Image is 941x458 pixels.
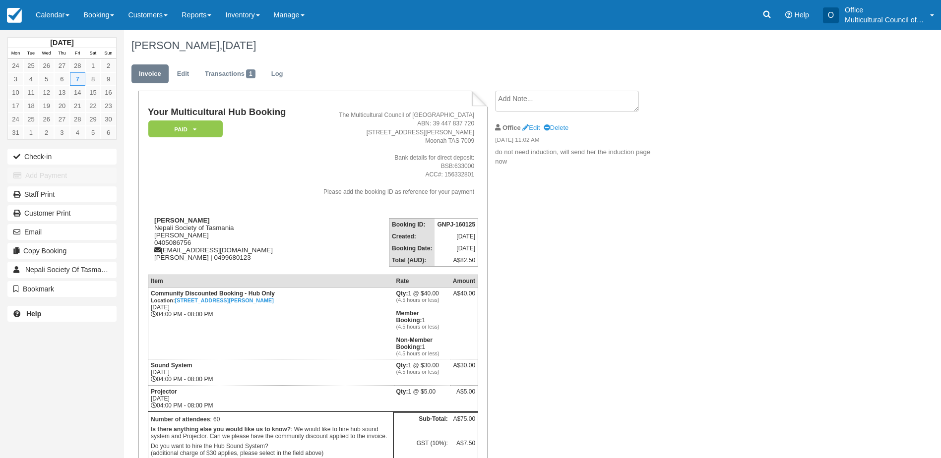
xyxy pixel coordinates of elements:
a: 29 [85,113,101,126]
a: 14 [70,86,85,99]
a: 27 [54,59,69,72]
td: [DATE] 04:00 PM - 08:00 PM [148,359,393,385]
th: Wed [39,48,54,59]
a: 9 [101,72,116,86]
span: [DATE] [222,39,256,52]
a: 24 [8,113,23,126]
span: Nepali Society Of Tasmania [25,266,111,274]
button: Copy Booking [7,243,117,259]
strong: Non-Member Booking [396,337,433,350]
a: 20 [54,99,69,113]
a: 24 [8,59,23,72]
small: Location: [151,297,274,303]
a: [STREET_ADDRESS][PERSON_NAME] [175,297,274,303]
a: 22 [85,99,101,113]
strong: Office [502,124,521,131]
button: Check-in [7,149,117,165]
a: 3 [8,72,23,86]
a: 28 [70,59,85,72]
th: Sat [85,48,101,59]
th: Thu [54,48,69,59]
a: Help [7,306,117,322]
div: A$30.00 [453,362,475,377]
a: 8 [85,72,101,86]
a: Log [264,64,291,84]
th: Total (AUD): [389,254,435,267]
strong: GNPJ-160125 [437,221,475,228]
a: Edit [170,64,196,84]
strong: [DATE] [50,39,73,47]
h1: [PERSON_NAME], [131,40,822,52]
strong: Qty [396,362,408,369]
a: 15 [85,86,101,99]
td: [DATE] [435,242,478,254]
a: 31 [8,126,23,139]
a: Transactions1 [197,64,263,84]
td: A$75.00 [450,412,478,437]
button: Add Payment [7,168,117,183]
a: 19 [39,99,54,113]
a: 12 [39,86,54,99]
address: The Multicultural Council of [GEOGRAPHIC_DATA] ABN: 39 447 837 720 [STREET_ADDRESS][PERSON_NAME] ... [306,111,474,196]
a: 13 [54,86,69,99]
a: 25 [23,113,39,126]
a: 5 [39,72,54,86]
a: Staff Print [7,186,117,202]
a: 17 [8,99,23,113]
a: 30 [101,113,116,126]
a: Delete [544,124,568,131]
div: Nepali Society of Tasmania [PERSON_NAME] 0405086756 [EMAIL_ADDRESS][DOMAIN_NAME] [PERSON_NAME] | ... [148,217,302,261]
a: 18 [23,99,39,113]
a: 5 [85,126,101,139]
a: 1 [23,126,39,139]
strong: Qty [396,388,408,395]
td: 1 @ $40.00 1 1 [394,287,450,359]
button: Email [7,224,117,240]
a: 23 [101,99,116,113]
em: (4.5 hours or less) [396,350,448,356]
p: : We would like to hire hub sound system and Projector. Can we please have the community discount... [151,424,391,441]
a: 26 [39,113,54,126]
th: Booking ID: [389,218,435,230]
p: : 60 [151,414,391,424]
a: 4 [70,126,85,139]
em: Paid [148,120,223,138]
td: [DATE] 04:00 PM - 08:00 PM [148,287,393,359]
b: Help [26,310,41,318]
a: Paid [148,120,219,138]
em: (4.5 hours or less) [396,369,448,375]
strong: Is there anything else you would like us to know? [151,426,291,433]
strong: Community Discounted Booking - Hub Only [151,290,275,304]
div: A$5.00 [453,388,475,403]
button: Bookmark [7,281,117,297]
a: Invoice [131,64,169,84]
strong: [PERSON_NAME] [154,217,210,224]
span: 1 [246,69,255,78]
th: Tue [23,48,39,59]
th: Fri [70,48,85,59]
strong: Projector [151,388,177,395]
td: 1 @ $5.00 [394,385,450,411]
a: 7 [70,72,85,86]
h1: Your Multicultural Hub Booking [148,107,302,117]
a: 1 [85,59,101,72]
i: Help [785,11,792,18]
p: do not need induction, will send her the induction page now [495,148,662,166]
a: 6 [54,72,69,86]
td: 1 @ $30.00 [394,359,450,385]
div: A$40.00 [453,290,475,305]
a: 25 [23,59,39,72]
th: Sun [101,48,116,59]
strong: Qty [396,290,408,297]
a: Customer Print [7,205,117,221]
a: 11 [23,86,39,99]
a: 2 [101,59,116,72]
em: (4.5 hours or less) [396,324,448,330]
img: checkfront-main-nav-mini-logo.png [7,8,22,23]
a: 27 [54,113,69,126]
strong: Number of attendees [151,416,210,423]
a: 26 [39,59,54,72]
td: [DATE] 04:00 PM - 08:00 PM [148,385,393,411]
th: Sub-Total: [394,412,450,437]
p: Multicultural Council of [GEOGRAPHIC_DATA] [845,15,924,25]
